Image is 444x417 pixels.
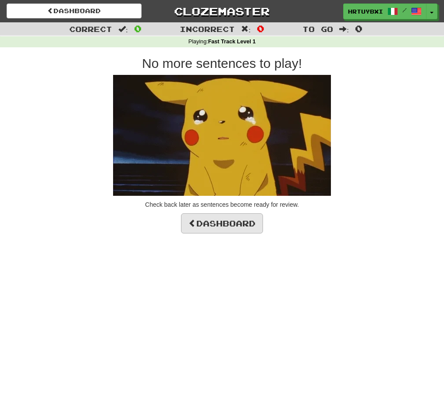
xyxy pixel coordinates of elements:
span: Correct [69,25,112,33]
span: 0 [257,23,264,34]
p: Check back later as sentences become ready for review. [16,200,428,209]
a: hrtuybxi / [343,4,426,19]
span: To go [302,25,333,33]
img: sad-pikachu.gif [113,75,331,196]
span: : [118,25,128,33]
span: hrtuybxi [348,7,383,15]
a: Dashboard [7,4,142,18]
span: 0 [134,23,142,34]
span: 0 [355,23,362,34]
strong: Fast Track Level 1 [208,39,256,45]
span: : [339,25,349,33]
a: Dashboard [181,213,263,233]
span: / [402,7,407,13]
a: Clozemaster [155,4,290,19]
span: : [241,25,251,33]
h2: No more sentences to play! [16,56,428,71]
span: Incorrect [180,25,235,33]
